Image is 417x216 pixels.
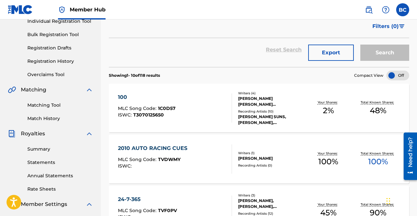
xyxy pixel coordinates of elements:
[118,93,176,101] div: 100
[85,86,93,94] img: expand
[361,151,395,156] p: Total Known Shares:
[238,96,303,107] div: [PERSON_NAME] [PERSON_NAME] [PERSON_NAME], [PERSON_NAME], [PERSON_NAME]
[365,6,373,14] img: search
[21,130,45,138] span: Royalties
[27,18,93,25] a: Individual Registration Tool
[118,112,133,118] span: ISWC :
[368,156,388,168] span: 100 %
[382,6,390,14] img: help
[21,200,67,208] span: Member Settings
[362,3,375,16] a: Public Search
[399,129,417,183] iframe: Resource Center
[27,71,93,78] a: Overclaims Tool
[308,45,354,61] button: Export
[27,186,93,193] a: Rate Sheets
[238,198,303,209] div: [PERSON_NAME], [PERSON_NAME], [PERSON_NAME]
[70,6,106,13] span: Member Hub
[27,159,93,166] a: Statements
[27,45,93,51] a: Registration Drafts
[27,31,93,38] a: Bulk Registration Tool
[27,58,93,65] a: Registration History
[118,163,133,169] span: ISWC :
[118,208,158,213] span: MLC Song Code :
[386,191,390,211] div: Drag
[396,3,409,16] div: User Menu
[379,3,392,16] div: Help
[238,211,303,216] div: Recording Artists ( 12 )
[361,202,395,207] p: Total Known Shares:
[118,144,191,152] div: 2010 AUTO RACING CUES
[27,146,93,153] a: Summary
[21,86,46,94] span: Matching
[118,156,158,162] span: MLC Song Code :
[238,114,303,126] div: [PERSON_NAME] SUNS,[PERSON_NAME], [PERSON_NAME] SUNS, [PERSON_NAME] SUNS,[PERSON_NAME], [PERSON_N...
[238,155,303,161] div: [PERSON_NAME]
[85,200,93,208] img: expand
[8,5,33,14] img: MLC Logo
[8,130,16,138] img: Royalties
[238,193,303,198] div: Writers ( 3 )
[27,115,93,122] a: Match History
[109,73,160,78] p: Showing 1 - 10 of 118 results
[109,135,409,183] a: 2010 AUTO RACING CUESMLC Song Code:TVDWMYISWC:Writers (1)[PERSON_NAME]Recording Artists (0)Your S...
[158,105,176,111] span: 1C0D57
[399,24,405,28] img: filter
[118,196,177,203] div: 24-7-365
[158,208,177,213] span: TVF0PV
[238,109,303,114] div: Recording Artists ( 10 )
[27,102,93,109] a: Matching Tool
[318,100,339,105] p: Your Shares:
[354,73,383,78] span: Compact View
[238,91,303,96] div: Writers ( 4 )
[361,100,395,105] p: Total Known Shares:
[323,105,334,116] span: 2 %
[58,6,66,14] img: Top Rightsholder
[384,185,417,216] iframe: Chat Widget
[109,84,409,132] a: 100MLC Song Code:1C0D57ISWC:T3070125650Writers (4)[PERSON_NAME] [PERSON_NAME] [PERSON_NAME], [PER...
[158,156,180,162] span: TVDWMY
[318,202,339,207] p: Your Shares:
[318,151,339,156] p: Your Shares:
[118,105,158,111] span: MLC Song Code :
[27,172,93,179] a: Annual Statements
[238,151,303,155] div: Writers ( 1 )
[372,22,399,30] span: Filters ( 0 )
[368,18,409,34] button: Filters (0)
[133,112,164,118] span: T3070125650
[370,105,386,116] span: 48 %
[238,163,303,168] div: Recording Artists ( 0 )
[318,156,338,168] span: 100 %
[8,86,16,94] img: Matching
[85,130,93,138] img: expand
